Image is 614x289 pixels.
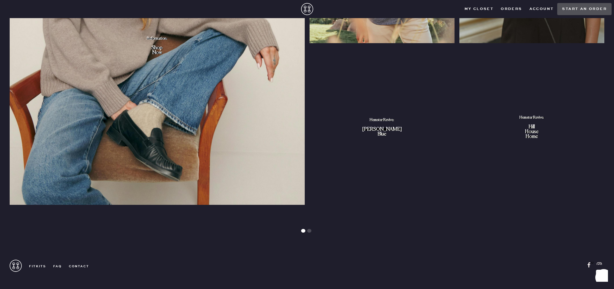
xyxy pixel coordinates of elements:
[310,48,455,206] img: Shop item
[147,37,167,39] div: Reformation:
[519,116,544,118] div: Hemster Revive:
[459,48,604,206] img: Shop item
[526,5,558,14] button: Account
[370,119,394,121] div: Hemster Revive:
[301,229,305,233] button: slide dot
[307,229,311,233] button: slide dot
[22,264,46,268] a: FitKits
[152,51,162,54] div: Now
[497,5,526,14] button: Orders
[461,5,497,14] button: My Closet
[525,130,538,133] div: House
[526,135,538,138] div: Home
[378,133,386,135] div: Blue
[46,264,62,268] a: FAQ
[585,262,611,288] iframe: Front Chat
[310,48,455,206] a: Shop itemHemster Revive:[PERSON_NAME]Blue
[459,48,604,206] a: Shop itemHemster Revive:HillHouseHome
[152,46,162,49] div: Shop
[62,264,89,268] a: contact
[557,3,612,15] button: Start an order
[362,128,402,130] div: [PERSON_NAME]
[529,125,535,128] div: Hill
